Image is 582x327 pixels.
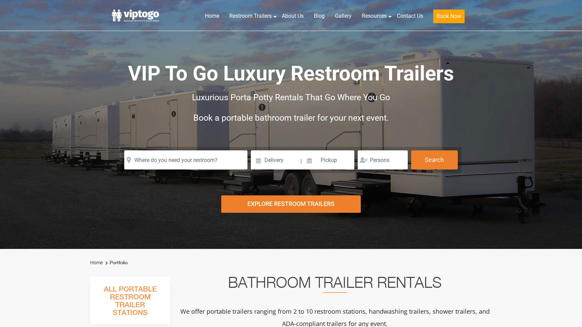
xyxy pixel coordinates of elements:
[411,150,458,169] button: Search
[433,10,465,23] button: Book Now
[193,113,389,123] span: Book a portable bathroom trailer for your next event.
[277,9,309,24] a: About Us
[555,300,582,327] button: Live Chat
[200,9,224,24] a: Home
[221,195,361,213] div: Explore Restroom Trailers
[128,61,454,86] span: VIP To Go Luxury Restroom Trailers
[224,9,277,24] a: Restroom Trailers
[428,9,470,27] a: Book Now
[358,150,408,169] input: Persons
[392,9,428,24] a: Contact Us
[303,150,354,169] input: Pickup
[179,277,490,293] h2: Bathroom Trailer Rentals
[301,150,302,172] span: |
[251,150,300,169] input: Delivery
[330,9,357,24] a: Gallery
[309,9,330,24] a: Blog
[90,260,103,265] a: Home
[192,92,390,102] span: Luxurious Porta Potty Rentals That Go Where You Go
[104,259,128,267] li: Portfolio
[357,9,392,24] a: Resources
[124,150,247,169] input: Where do you need your restroom?
[90,283,170,324] h3: All Portable Restroom Trailer Stations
